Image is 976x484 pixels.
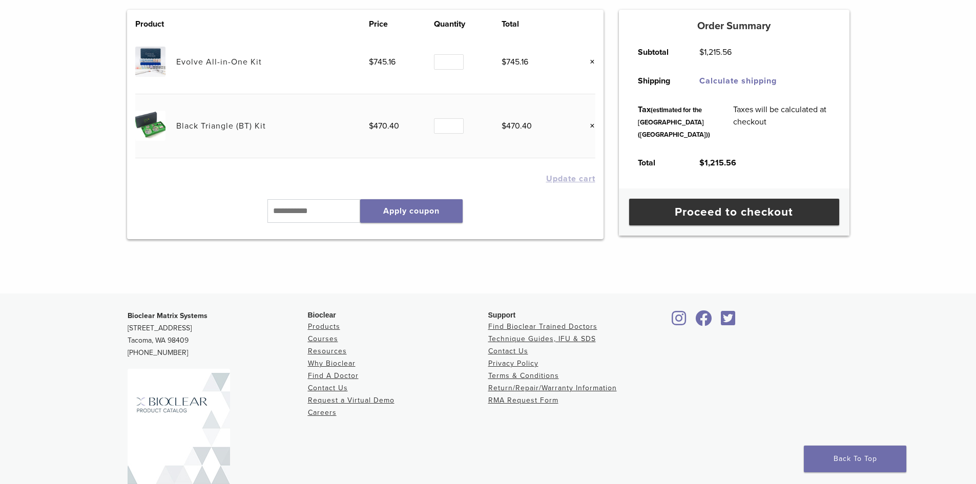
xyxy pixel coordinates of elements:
a: Products [308,322,340,331]
span: $ [369,57,373,67]
a: Request a Virtual Demo [308,396,394,405]
bdi: 745.16 [369,57,396,67]
img: Black Triangle (BT) Kit [135,111,165,141]
span: $ [699,158,704,168]
a: RMA Request Form [488,396,558,405]
a: Black Triangle (BT) Kit [176,121,266,131]
th: Product [135,18,176,30]
bdi: 1,215.56 [699,158,736,168]
th: Quantity [434,18,501,30]
a: Find A Doctor [308,371,359,380]
a: Resources [308,347,347,355]
a: Careers [308,408,337,417]
a: Bioclear [692,317,716,327]
span: $ [699,47,704,57]
th: Tax [627,95,722,149]
a: Courses [308,334,338,343]
a: Terms & Conditions [488,371,559,380]
bdi: 1,215.56 [699,47,732,57]
p: [STREET_ADDRESS] Tacoma, WA 98409 [PHONE_NUMBER] [128,310,308,359]
small: (estimated for the [GEOGRAPHIC_DATA] ([GEOGRAPHIC_DATA])) [638,106,710,139]
span: Bioclear [308,311,336,319]
a: Bioclear [669,317,690,327]
a: Remove this item [582,55,595,69]
th: Subtotal [627,38,688,67]
a: Calculate shipping [699,76,777,86]
a: Back To Top [804,446,906,472]
th: Shipping [627,67,688,95]
h5: Order Summary [619,20,849,32]
button: Update cart [546,175,595,183]
a: Why Bioclear [308,359,356,368]
span: Support [488,311,516,319]
a: Return/Repair/Warranty Information [488,384,617,392]
a: Contact Us [308,384,348,392]
th: Price [369,18,434,30]
td: Taxes will be calculated at checkout [722,95,842,149]
bdi: 470.40 [502,121,532,131]
a: Remove this item [582,119,595,133]
span: $ [502,57,506,67]
a: Find Bioclear Trained Doctors [488,322,597,331]
a: Technique Guides, IFU & SDS [488,334,596,343]
a: Proceed to checkout [629,199,839,225]
img: Evolve All-in-One Kit [135,47,165,77]
span: $ [502,121,506,131]
a: Contact Us [488,347,528,355]
span: $ [369,121,373,131]
bdi: 745.16 [502,57,528,67]
a: Bioclear [718,317,739,327]
a: Evolve All-in-One Kit [176,57,262,67]
bdi: 470.40 [369,121,399,131]
th: Total [502,18,567,30]
strong: Bioclear Matrix Systems [128,311,207,320]
button: Apply coupon [360,199,463,223]
th: Total [627,149,688,177]
a: Privacy Policy [488,359,538,368]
